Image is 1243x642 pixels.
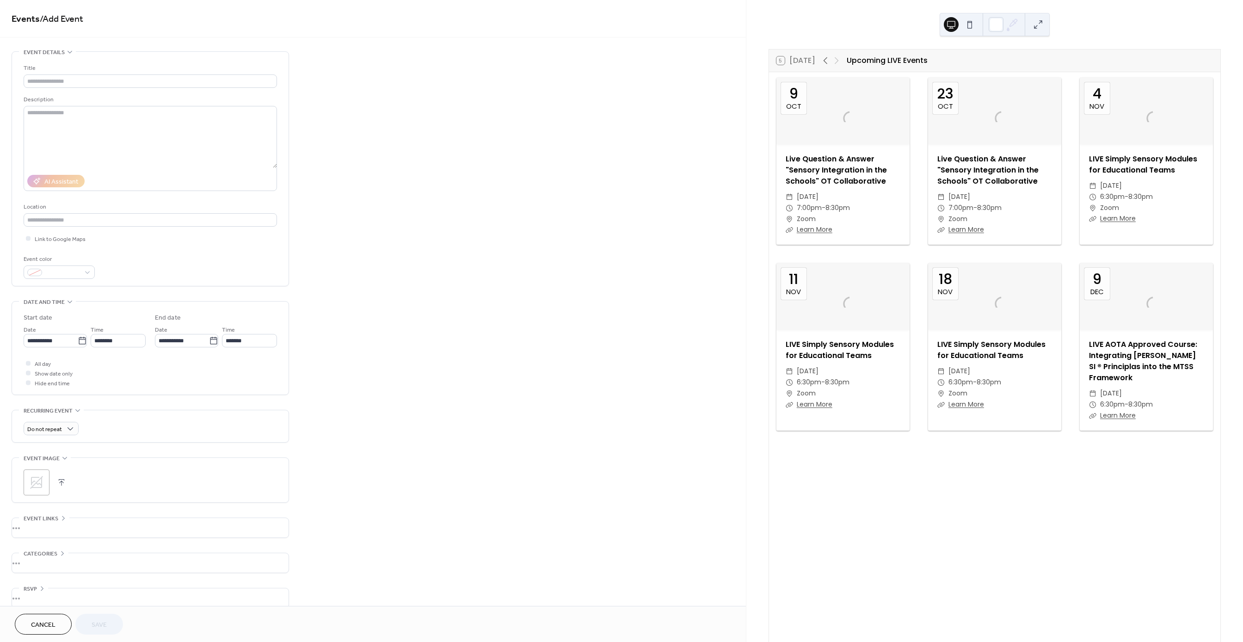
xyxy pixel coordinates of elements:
span: 6:30pm [797,377,821,388]
div: End date [155,313,181,323]
a: LIVE Simply Sensory Modules for Educational Teams [786,339,894,361]
span: 8:30pm [825,377,849,388]
div: ​ [1089,410,1096,421]
span: RSVP [24,584,37,594]
span: Recurring event [24,406,73,416]
span: Event links [24,514,58,524]
span: Zoom [797,388,816,399]
div: 9 [1093,272,1101,286]
button: Cancel [15,614,72,635]
span: / Add Event [40,10,83,28]
div: ​ [786,224,793,235]
span: 6:30pm [948,377,973,388]
span: - [821,377,825,388]
span: 8:30pm [1128,191,1153,203]
span: Hide end time [35,379,70,389]
div: Description [24,95,275,105]
span: - [1125,399,1128,410]
div: ​ [1089,213,1096,224]
div: 9 [789,87,798,101]
span: [DATE] [797,366,818,377]
span: - [822,203,825,214]
div: ​ [786,388,793,399]
div: 11 [789,272,798,286]
div: ​ [937,366,945,377]
div: ​ [1089,203,1096,214]
span: 6:30pm [1100,191,1125,203]
span: Date and time [24,297,65,307]
div: ​ [1089,399,1096,410]
div: Nov [938,288,953,295]
div: ; [24,469,49,495]
div: ​ [786,191,793,203]
a: LIVE AOTA Approved Course: Integrating [PERSON_NAME] SI ® Principlas into the MTSS Framework [1089,339,1197,383]
span: - [973,203,977,214]
span: Link to Google Maps [35,235,86,244]
a: LIVE Simply Sensory Modules for Educational Teams [1089,154,1197,175]
span: [DATE] [797,191,818,203]
div: Nov [1089,103,1104,110]
div: Start date [24,313,52,323]
div: ​ [937,214,945,225]
a: Live Question & Answer "Sensory Integration in the Schools" OT Collaborative [937,154,1039,186]
div: ​ [786,366,793,377]
span: 6:30pm [1100,399,1125,410]
span: - [1125,191,1128,203]
span: Date [24,325,36,335]
span: Time [222,325,235,335]
div: ​ [937,224,945,235]
a: Learn More [948,225,984,234]
span: [DATE] [948,191,970,203]
div: ••• [12,518,289,537]
span: Time [91,325,104,335]
div: Oct [786,103,801,110]
span: Event details [24,48,65,57]
div: ​ [786,377,793,388]
div: Dec [1090,288,1104,295]
div: ​ [937,203,945,214]
div: Location [24,202,275,212]
a: Learn More [1100,411,1136,420]
a: Learn More [1100,214,1136,223]
div: Title [24,63,275,73]
div: ​ [786,214,793,225]
span: Zoom [797,214,816,225]
span: [DATE] [948,366,970,377]
span: - [973,377,977,388]
span: 8:30pm [825,203,850,214]
span: Zoom [1100,203,1119,214]
span: All day [35,359,51,369]
span: Date [155,325,167,335]
a: LIVE Simply Sensory Modules for Educational Teams [937,339,1046,361]
div: ​ [937,388,945,399]
div: ​ [786,399,793,410]
div: ​ [937,399,945,410]
span: Cancel [31,620,55,630]
div: ​ [786,203,793,214]
div: 4 [1093,87,1101,101]
span: 7:00pm [948,203,973,214]
a: Learn More [797,225,832,234]
span: Show date only [35,369,73,379]
div: ••• [12,553,289,573]
span: 8:30pm [977,203,1002,214]
div: Event color [24,254,93,264]
span: Do not repeat [27,424,62,435]
a: Events [12,10,40,28]
a: Live Question & Answer "Sensory Integration in the Schools" OT Collaborative [786,154,887,186]
span: 8:30pm [977,377,1001,388]
span: Event image [24,454,60,463]
div: ​ [1089,191,1096,203]
a: Learn More [948,400,984,409]
span: [DATE] [1100,180,1122,191]
span: Zoom [948,388,967,399]
div: ​ [937,377,945,388]
span: 7:00pm [797,203,822,214]
span: 8:30pm [1128,399,1153,410]
div: ​ [937,191,945,203]
div: Nov [786,288,801,295]
span: [DATE] [1100,388,1122,399]
div: Oct [938,103,953,110]
span: Categories [24,549,57,559]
